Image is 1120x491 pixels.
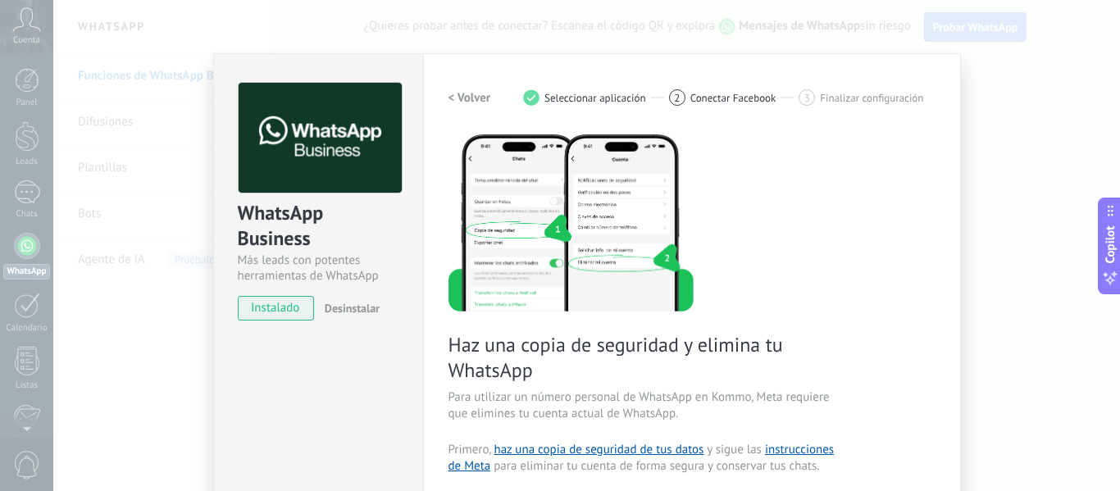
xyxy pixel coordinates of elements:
[448,442,835,474] a: instrucciones de Meta
[690,92,776,104] span: Conectar Facebook
[448,83,491,112] button: < Volver
[448,389,839,422] span: Para utilizar un número personal de WhatsApp en Kommo, Meta requiere que elimines tu cuenta actua...
[318,296,380,321] button: Desinstalar
[325,301,380,316] span: Desinstalar
[238,200,399,252] div: WhatsApp Business
[448,90,491,106] h2: < Volver
[804,91,810,105] span: 3
[448,442,839,475] span: Primero, y sigue las para eliminar tu cuenta de forma segura y conservar tus chats.
[544,92,646,104] span: Seleccionar aplicación
[239,296,313,321] span: instalado
[1102,225,1118,263] span: Copilot
[239,83,402,193] img: logo_main.png
[820,92,923,104] span: Finalizar configuración
[238,252,399,284] div: Más leads con potentes herramientas de WhatsApp
[674,91,680,105] span: 2
[494,442,703,457] a: haz una copia de seguridad de tus datos
[448,132,694,311] img: delete personal phone
[448,332,839,383] span: Haz una copia de seguridad y elimina tu WhatsApp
